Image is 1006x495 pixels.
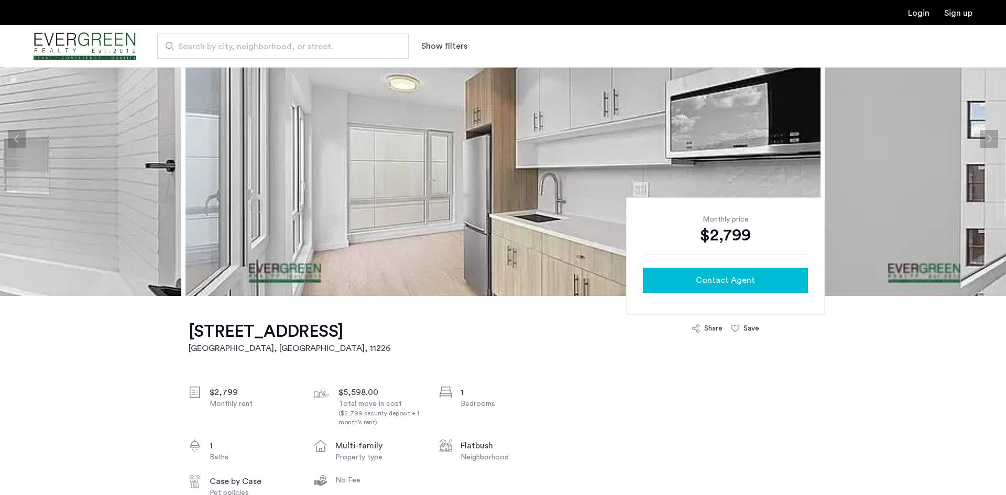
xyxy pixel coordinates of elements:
[189,321,391,355] a: [STREET_ADDRESS][GEOGRAPHIC_DATA], [GEOGRAPHIC_DATA], 11226
[189,321,391,342] h1: [STREET_ADDRESS]
[421,40,467,52] button: Show or hide filters
[335,439,423,452] div: multi-family
[210,439,298,452] div: 1
[743,323,759,334] div: Save
[461,399,549,409] div: Bedrooms
[34,27,136,66] img: logo
[338,399,427,427] div: Total move in cost
[8,130,26,148] button: Previous apartment
[944,9,972,17] a: Registration
[335,475,423,486] div: No Fee
[461,386,549,399] div: 1
[210,386,298,399] div: $2,799
[643,225,808,246] div: $2,799
[461,439,549,452] div: Flatbush
[461,452,549,463] div: Neighborhood
[178,40,379,53] span: Search by city, neighborhood, or street.
[704,323,723,334] div: Share
[157,34,409,59] input: Apartment Search
[210,475,298,488] div: Case by Case
[210,399,298,409] div: Monthly rent
[335,452,423,463] div: Property type
[962,453,996,485] iframe: chat widget
[643,268,808,293] button: button
[338,409,427,427] div: ($2,799 security deposit + 1 month's rent)
[338,386,427,399] div: $5,598.00
[189,342,391,355] h2: [GEOGRAPHIC_DATA], [GEOGRAPHIC_DATA] , 11226
[980,130,998,148] button: Next apartment
[643,214,808,225] div: Monthly price
[34,27,136,66] a: Cazamio Logo
[696,274,755,287] span: Contact Agent
[210,452,298,463] div: Baths
[908,9,930,17] a: Login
